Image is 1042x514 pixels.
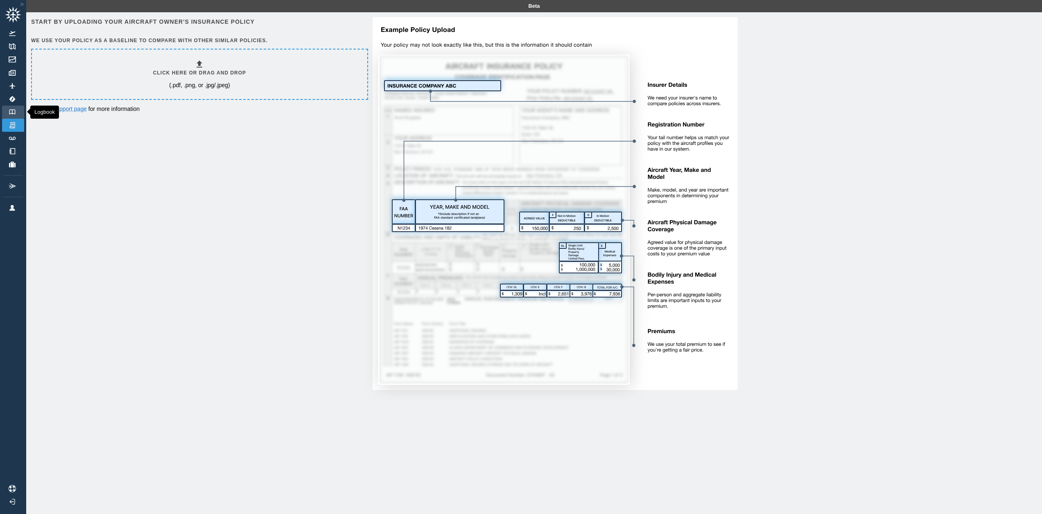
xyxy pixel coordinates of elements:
a: support page [53,106,87,112]
p: (.pdf, .png, or .jpg/.jpeg) [169,81,230,89]
h6: We use your policy as a baseline to compare with other similar policies. [31,37,366,45]
h6: Click here or drag and drop [153,69,246,77]
h6: Start by uploading your aircraft owner's insurance policy [31,17,366,26]
p: Visit our for more information [31,105,366,113]
img: policy-upload-example-5e420760c1425035513a.svg [366,17,738,400]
